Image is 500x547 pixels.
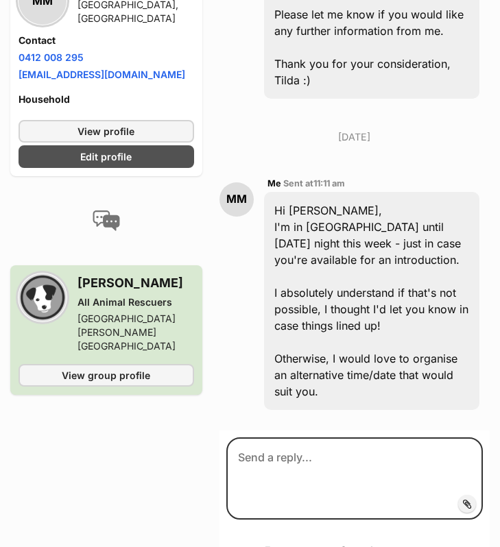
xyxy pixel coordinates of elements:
[80,149,132,164] span: Edit profile
[19,273,67,321] img: All Animal Rescuers profile pic
[62,368,150,382] span: View group profile
[19,51,84,63] a: 0412 008 295
[283,178,345,189] span: Sent at
[19,120,194,143] a: View profile
[219,182,254,217] div: MM
[78,273,194,293] h3: [PERSON_NAME]
[19,34,194,47] h4: Contact
[219,130,490,144] p: [DATE]
[264,192,479,410] div: Hi [PERSON_NAME], I'm in [GEOGRAPHIC_DATA] until [DATE] night this week - just in case you're ava...
[93,210,120,231] img: conversation-icon-4a6f8262b818ee0b60e3300018af0b2d0b884aa5de6e9bcb8d3d4eeb1a70a7c4.svg
[19,69,185,80] a: [EMAIL_ADDRESS][DOMAIN_NAME]
[267,178,281,189] span: Me
[78,124,134,138] span: View profile
[19,364,194,387] a: View group profile
[313,178,345,189] span: 11:11 am
[78,312,194,353] div: [GEOGRAPHIC_DATA][PERSON_NAME][GEOGRAPHIC_DATA]
[19,145,194,168] a: Edit profile
[78,295,194,309] div: All Animal Rescuers
[19,93,194,106] h4: Household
